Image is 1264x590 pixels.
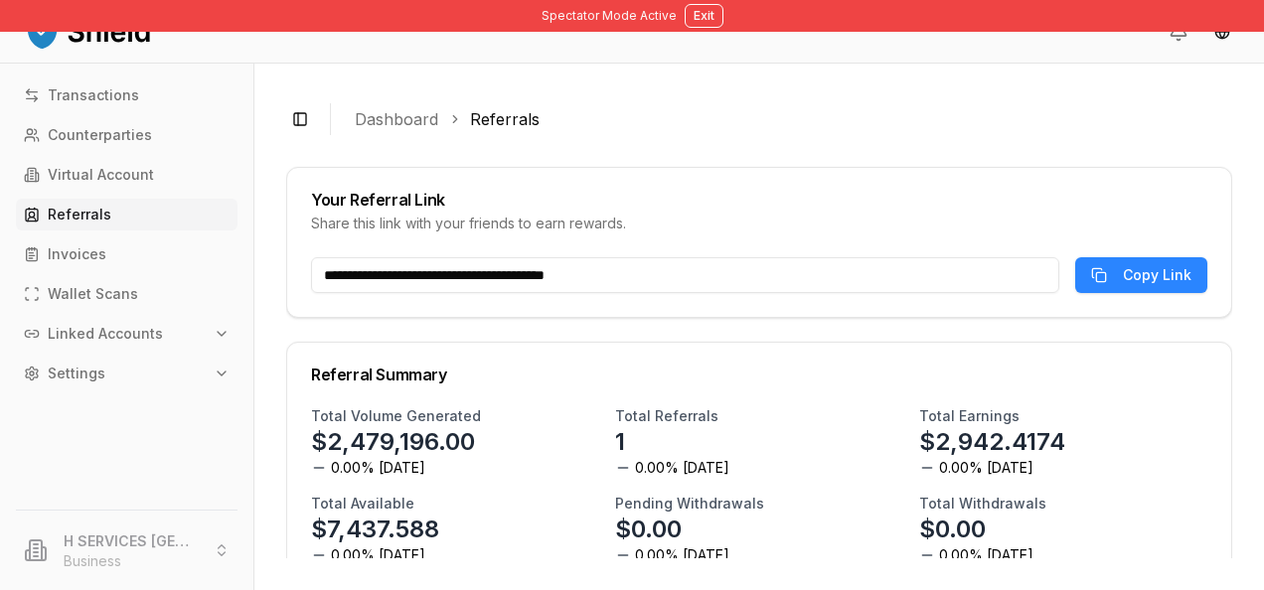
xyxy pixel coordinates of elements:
span: 0.00% [DATE] [331,545,425,565]
a: Referrals [16,199,237,230]
a: Wallet Scans [16,278,237,310]
a: Virtual Account [16,159,237,191]
div: Your Referral Link [311,192,1207,208]
button: Copy Link [1075,257,1207,293]
span: 0.00% [DATE] [635,545,729,565]
a: Transactions [16,79,237,111]
p: Wallet Scans [48,287,138,301]
div: Referral Summary [311,367,1207,382]
button: Settings [16,358,237,389]
span: 0.00% [DATE] [331,458,425,478]
p: $0.00 [615,514,682,545]
h3: Pending Withdrawals [615,494,764,514]
span: 0.00% [DATE] [635,458,729,478]
p: Transactions [48,88,139,102]
span: Copy Link [1123,265,1191,285]
p: $2,479,196.00 [311,426,475,458]
h3: Total Withdrawals [919,494,1046,514]
p: Invoices [48,247,106,261]
p: 1 [615,426,625,458]
div: Share this link with your friends to earn rewards. [311,214,1207,233]
button: Linked Accounts [16,318,237,350]
h3: Total Volume Generated [311,406,481,426]
span: 0.00% [DATE] [939,458,1033,478]
p: $7,437.588 [311,514,439,545]
h3: Total Available [311,494,414,514]
p: Counterparties [48,128,152,142]
span: 0.00% [DATE] [939,545,1033,565]
nav: breadcrumb [355,107,1216,131]
p: Settings [48,367,105,380]
span: Spectator Mode Active [542,8,677,24]
a: Referrals [470,107,540,131]
a: Dashboard [355,107,438,131]
p: Virtual Account [48,168,154,182]
p: Referrals [48,208,111,221]
button: Exit [685,4,723,28]
p: Linked Accounts [48,327,163,341]
p: $0.00 [919,514,986,545]
p: $2,942.4174 [919,426,1065,458]
h3: Total Earnings [919,406,1020,426]
a: Invoices [16,238,237,270]
a: Counterparties [16,119,237,151]
h3: Total Referrals [615,406,718,426]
